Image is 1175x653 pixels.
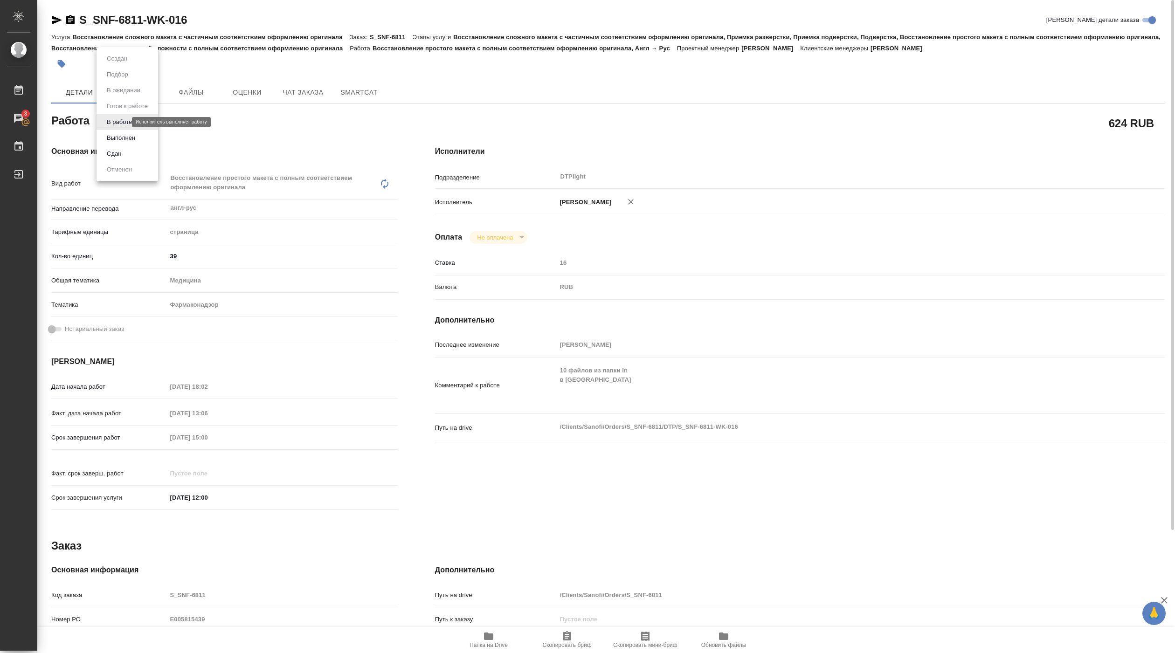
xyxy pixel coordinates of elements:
button: Готов к работе [104,101,151,111]
button: В работе [104,117,135,127]
button: Подбор [104,69,131,80]
button: Создан [104,54,130,64]
button: В ожидании [104,85,143,96]
button: Выполнен [104,133,138,143]
button: Сдан [104,149,124,159]
button: Отменен [104,165,135,175]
